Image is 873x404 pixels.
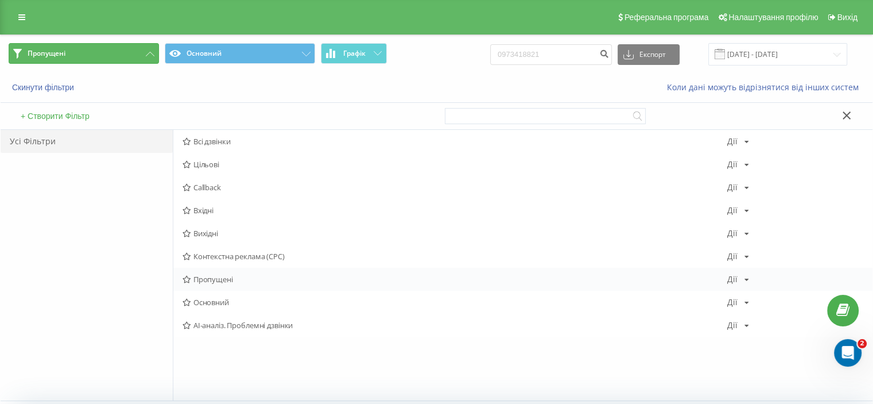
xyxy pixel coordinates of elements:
button: Основний [165,43,315,64]
button: Графік [321,43,387,64]
span: Пропущені [28,49,65,58]
div: Дії [727,298,738,306]
a: Коли дані можуть відрізнятися вiд інших систем [667,82,864,93]
span: Вхідні [183,206,727,214]
div: Дії [727,321,738,329]
span: Callback [183,183,727,191]
span: Реферальна програма [624,13,709,22]
span: Пропущені [183,275,727,283]
input: Пошук за номером [490,44,612,65]
span: Всі дзвінки [183,137,727,145]
span: Вихідні [183,229,727,237]
div: Дії [727,275,738,283]
div: Дії [727,183,738,191]
div: Дії [727,137,738,145]
span: Вихід [837,13,858,22]
span: Налаштування профілю [728,13,818,22]
div: Дії [727,160,738,168]
div: Усі Фільтри [1,130,173,153]
div: Дії [727,252,738,260]
button: Пропущені [9,43,159,64]
div: Дії [727,206,738,214]
button: Скинути фільтри [9,82,80,93]
span: AI-аналіз. Проблемні дзвінки [183,321,727,329]
button: Експорт [618,44,680,65]
button: + Створити Фільтр [17,111,93,121]
span: 2 [858,339,867,348]
div: Дії [727,229,738,237]
span: Контекстна реклама (CPC) [183,252,727,260]
span: Графік [343,49,366,57]
span: Основний [183,298,727,306]
span: Цільові [183,160,727,168]
button: Закрити [839,110,855,122]
iframe: Intercom live chat [834,339,862,367]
